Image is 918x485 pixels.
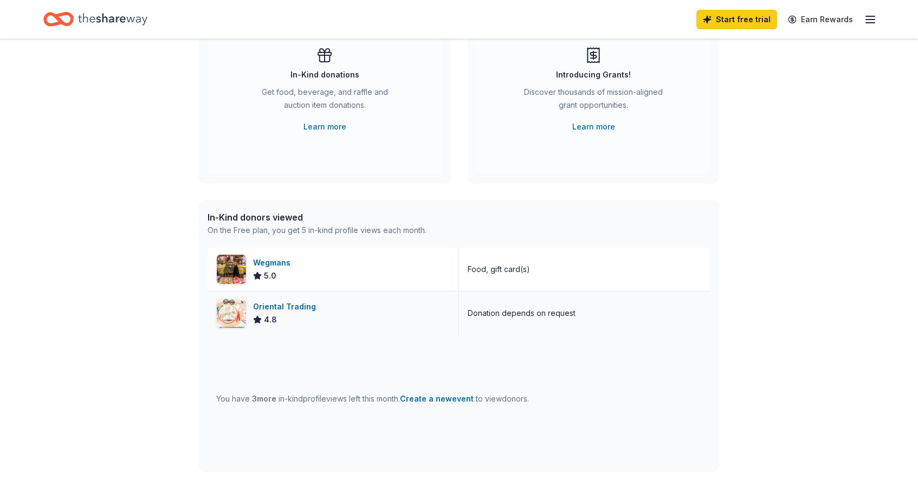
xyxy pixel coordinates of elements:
[572,120,615,133] a: Learn more
[290,68,359,81] div: In-Kind donations
[556,68,631,81] div: Introducing Grants!
[251,86,398,116] div: Get food, beverage, and raffle and auction item donations.
[520,86,667,116] div: Discover thousands of mission-aligned grant opportunities.
[696,10,777,29] a: Start free trial
[468,307,576,320] div: Donation depends on request
[216,392,529,405] div: You have in-kind profile views left this month.
[400,394,529,403] span: to view donors .
[781,10,859,29] a: Earn Rewards
[264,313,277,326] span: 4.8
[253,300,320,313] div: Oriental Trading
[208,211,426,224] div: In-Kind donors viewed
[264,269,276,282] span: 5.0
[217,255,246,284] img: Image for Wegmans
[208,224,426,237] div: On the Free plan, you get 5 in-kind profile views each month.
[303,120,346,133] a: Learn more
[400,392,474,405] button: Create a newevent
[468,263,530,276] div: Food, gift card(s)
[253,256,295,269] div: Wegmans
[43,7,147,32] a: Home
[252,394,276,403] span: 3 more
[217,299,246,328] img: Image for Oriental Trading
